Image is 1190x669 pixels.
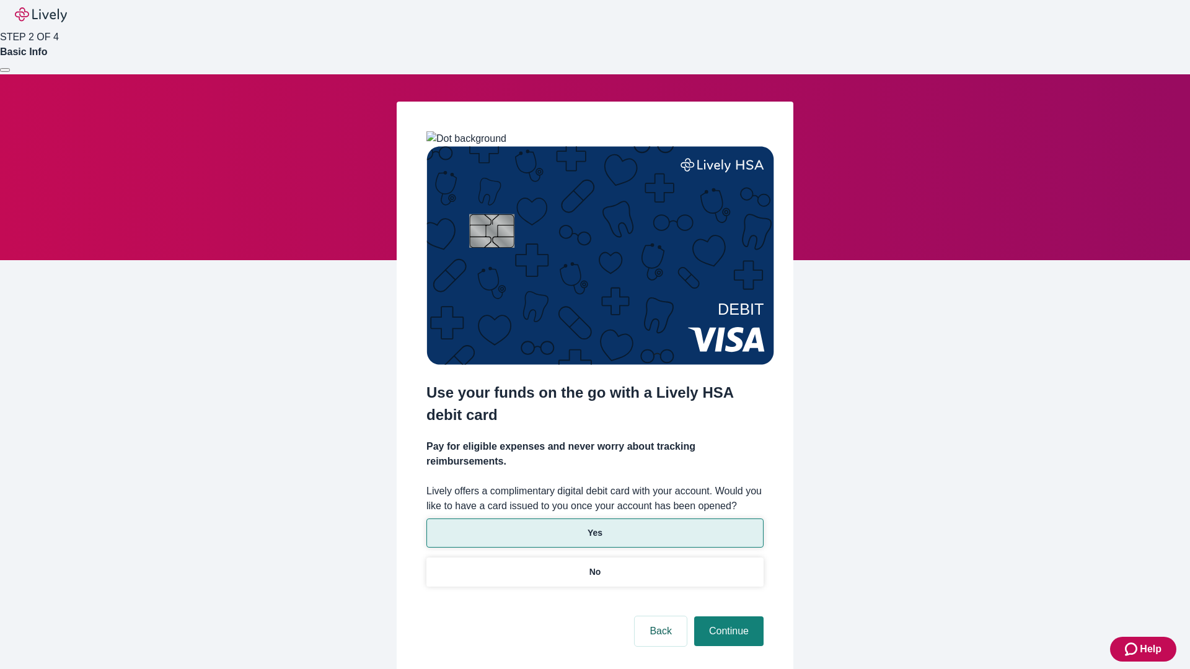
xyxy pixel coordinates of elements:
[1140,642,1161,657] span: Help
[426,484,764,514] label: Lively offers a complimentary digital debit card with your account. Would you like to have a card...
[426,557,764,587] button: No
[1110,637,1176,662] button: Zendesk support iconHelp
[426,382,764,426] h2: Use your funds on the go with a Lively HSA debit card
[694,616,764,646] button: Continue
[15,7,67,22] img: Lively
[1125,642,1140,657] svg: Zendesk support icon
[426,518,764,548] button: Yes
[426,146,774,365] img: Debit card
[635,616,687,646] button: Back
[426,439,764,469] h4: Pay for eligible expenses and never worry about tracking reimbursements.
[588,527,602,540] p: Yes
[589,566,601,579] p: No
[426,131,506,146] img: Dot background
